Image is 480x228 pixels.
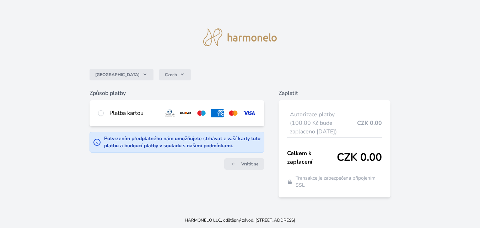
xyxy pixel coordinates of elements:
[104,135,261,149] div: Potvrzením předplatného nám umožňujete strhávat z vaší karty tuto platbu a budoucí platby v soula...
[290,110,357,136] span: Autorizace platby (100,00 Kč bude zaplaceno [DATE])
[227,109,240,117] img: mc.svg
[287,149,337,166] span: Celkem k zaplacení
[241,161,259,167] span: Vrátit se
[337,151,382,164] span: CZK 0.00
[195,109,208,117] img: maestro.svg
[95,72,140,78] span: [GEOGRAPHIC_DATA]
[203,28,277,46] img: logo.svg
[224,158,264,170] a: Vrátit se
[163,109,176,117] img: diners.svg
[159,69,191,80] button: Czech
[279,89,390,97] h6: Zaplatit
[109,109,157,117] div: Platba kartou
[90,89,264,97] h6: Způsob platby
[243,109,256,117] img: visa.svg
[165,72,177,78] span: Czech
[296,175,382,189] span: Transakce je zabezpečena připojením SSL
[179,109,192,117] img: discover.svg
[211,109,224,117] img: amex.svg
[357,119,382,127] span: CZK 0.00
[90,69,153,80] button: [GEOGRAPHIC_DATA]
